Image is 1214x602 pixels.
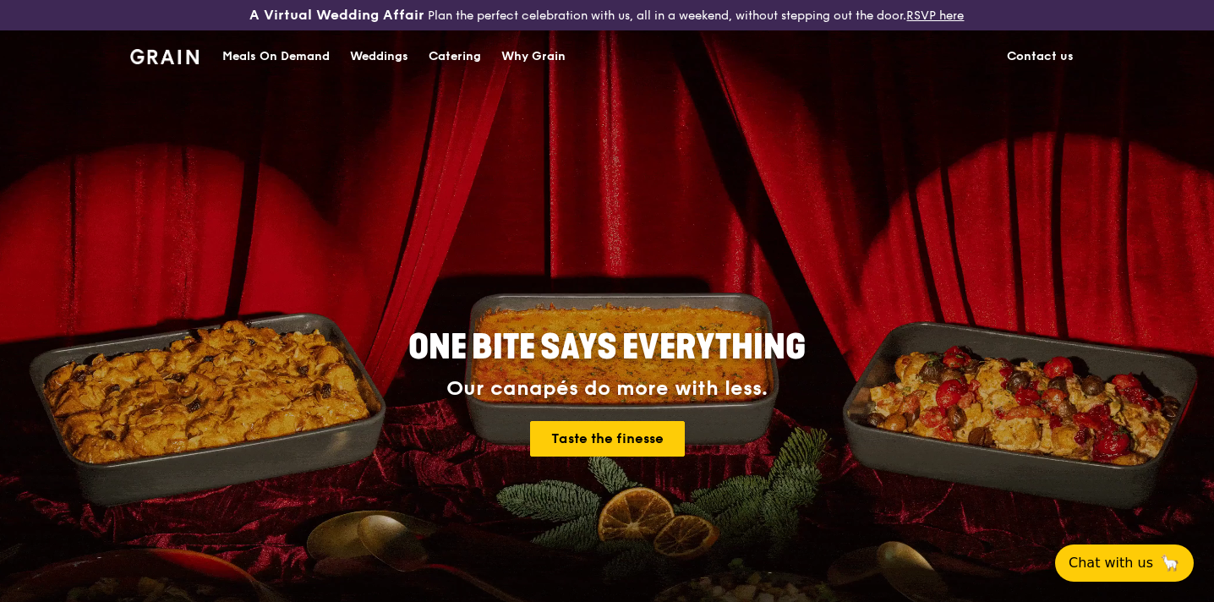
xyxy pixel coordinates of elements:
span: Chat with us [1069,553,1153,573]
a: GrainGrain [130,30,199,80]
div: Meals On Demand [222,31,330,82]
a: RSVP here [906,8,964,23]
div: Why Grain [501,31,566,82]
button: Chat with us🦙 [1055,545,1194,582]
span: 🦙 [1160,553,1180,573]
span: ONE BITE SAYS EVERYTHING [408,327,806,368]
div: Catering [429,31,481,82]
a: Why Grain [491,31,576,82]
a: Catering [418,31,491,82]
img: Grain [130,49,199,64]
h3: A Virtual Wedding Affair [249,7,424,24]
div: Plan the perfect celebration with us, all in a weekend, without stepping out the door. [202,7,1011,24]
div: Weddings [350,31,408,82]
a: Taste the finesse [530,421,685,457]
a: Weddings [340,31,418,82]
a: Contact us [997,31,1084,82]
div: Our canapés do more with less. [303,377,911,401]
